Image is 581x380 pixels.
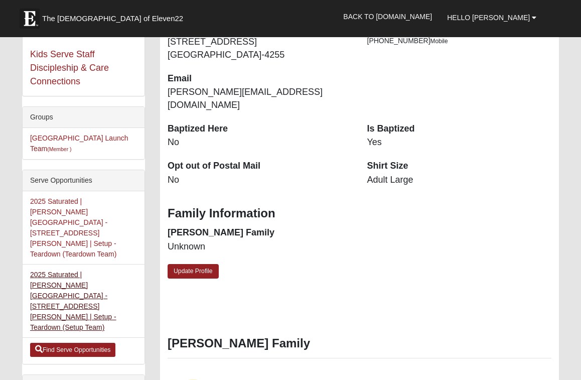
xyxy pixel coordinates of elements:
[168,86,352,111] dd: [PERSON_NAME][EMAIL_ADDRESS][DOMAIN_NAME]
[23,107,144,128] div: Groups
[30,197,117,258] a: 2025 Saturated | [PERSON_NAME][GEOGRAPHIC_DATA] - [STREET_ADDRESS][PERSON_NAME] | Setup - Teardow...
[168,160,352,173] dt: Opt out of Postal Mail
[168,336,551,351] h3: [PERSON_NAME] Family
[30,343,116,357] a: Find Serve Opportunities
[30,134,128,153] a: [GEOGRAPHIC_DATA] Launch Team(Member )
[440,5,544,30] a: Hello [PERSON_NAME]
[168,264,219,279] a: Update Profile
[30,49,109,86] a: Kids Serve Staff Discipleship & Care Connections
[168,174,352,187] dd: No
[168,226,352,239] dt: [PERSON_NAME] Family
[168,136,352,149] dd: No
[367,122,552,136] dt: Is Baptized
[168,206,551,221] h3: Family Information
[30,271,116,331] a: 2025 Saturated | [PERSON_NAME][GEOGRAPHIC_DATA] - [STREET_ADDRESS][PERSON_NAME] | Setup - Teardow...
[168,122,352,136] dt: Baptized Here
[367,36,552,46] li: [PHONE_NUMBER]
[23,170,144,191] div: Serve Opportunities
[367,136,552,149] dd: Yes
[168,72,352,85] dt: Email
[168,240,352,254] dd: Unknown
[447,14,530,22] span: Hello [PERSON_NAME]
[430,38,448,45] span: Mobile
[47,146,71,152] small: (Member )
[20,9,40,29] img: Eleven22 logo
[42,14,183,24] span: The [DEMOGRAPHIC_DATA] of Eleven22
[15,4,215,29] a: The [DEMOGRAPHIC_DATA] of Eleven22
[367,174,552,187] dd: Adult Large
[367,160,552,173] dt: Shirt Size
[336,4,440,29] a: Back to [DOMAIN_NAME]
[168,36,352,61] dd: [STREET_ADDRESS] [GEOGRAPHIC_DATA]-4255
